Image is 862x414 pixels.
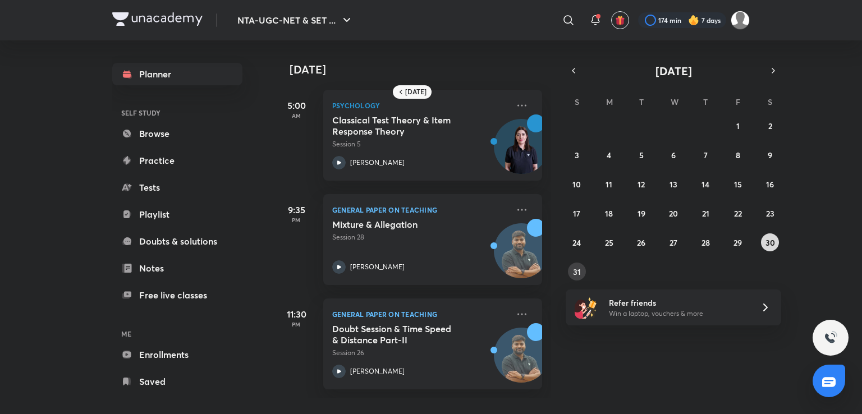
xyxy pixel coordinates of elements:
a: Tests [112,176,242,199]
p: Session 26 [332,348,508,358]
img: streak [688,15,699,26]
abbr: August 24, 2025 [572,237,581,248]
abbr: August 28, 2025 [701,237,710,248]
img: Atia khan [731,11,750,30]
abbr: August 11, 2025 [606,179,612,190]
abbr: August 4, 2025 [607,150,611,160]
button: August 9, 2025 [761,146,779,164]
abbr: Monday [606,96,613,107]
p: Win a laptop, vouchers & more [609,309,747,319]
button: August 31, 2025 [568,263,586,280]
h5: Doubt Session & Time Speed & Distance Part-II [332,323,472,346]
p: PM [274,321,319,328]
a: Doubts & solutions [112,230,242,252]
img: referral [575,296,597,319]
button: avatar [611,11,629,29]
h6: [DATE] [405,88,427,96]
abbr: August 20, 2025 [669,208,678,219]
button: [DATE] [581,63,765,79]
p: [PERSON_NAME] [350,262,405,272]
a: Saved [112,370,242,393]
abbr: August 6, 2025 [671,150,676,160]
abbr: August 3, 2025 [575,150,579,160]
button: August 16, 2025 [761,175,779,193]
abbr: August 31, 2025 [573,266,581,277]
button: August 8, 2025 [729,146,747,164]
button: August 3, 2025 [568,146,586,164]
h4: [DATE] [290,63,553,76]
abbr: August 8, 2025 [736,150,740,160]
p: General Paper on Teaching [332,307,508,321]
h5: Classical Test Theory & Item Response Theory [332,114,472,137]
abbr: Friday [736,96,740,107]
abbr: August 18, 2025 [605,208,613,219]
img: ttu [824,331,837,344]
a: Playlist [112,203,242,226]
abbr: August 5, 2025 [639,150,644,160]
a: Practice [112,149,242,172]
button: August 15, 2025 [729,175,747,193]
button: August 28, 2025 [696,233,714,251]
h5: Mixture & Allegation [332,219,472,230]
abbr: August 17, 2025 [573,208,580,219]
abbr: Saturday [768,96,772,107]
button: August 26, 2025 [632,233,650,251]
button: August 22, 2025 [729,204,747,222]
p: AM [274,112,319,119]
abbr: August 26, 2025 [637,237,645,248]
abbr: August 7, 2025 [704,150,708,160]
button: August 12, 2025 [632,175,650,193]
button: August 2, 2025 [761,117,779,135]
abbr: August 23, 2025 [766,208,774,219]
button: August 6, 2025 [664,146,682,164]
abbr: August 2, 2025 [768,121,772,131]
button: August 1, 2025 [729,117,747,135]
button: August 23, 2025 [761,204,779,222]
abbr: August 25, 2025 [605,237,613,248]
a: Browse [112,122,242,145]
abbr: August 21, 2025 [702,208,709,219]
p: Psychology [332,99,508,112]
abbr: Thursday [703,96,708,107]
p: [PERSON_NAME] [350,158,405,168]
h6: SELF STUDY [112,103,242,122]
img: avatar [615,15,625,25]
h5: 5:00 [274,99,319,112]
button: August 17, 2025 [568,204,586,222]
button: August 4, 2025 [600,146,618,164]
p: Session 5 [332,139,508,149]
abbr: August 13, 2025 [670,179,677,190]
button: August 18, 2025 [600,204,618,222]
span: [DATE] [655,63,692,79]
h6: Refer friends [609,297,747,309]
img: Company Logo [112,12,203,26]
button: August 20, 2025 [664,204,682,222]
abbr: August 16, 2025 [766,179,774,190]
button: August 24, 2025 [568,233,586,251]
button: August 29, 2025 [729,233,747,251]
p: [PERSON_NAME] [350,366,405,376]
abbr: August 14, 2025 [701,179,709,190]
button: August 11, 2025 [600,175,618,193]
a: Planner [112,63,242,85]
abbr: August 9, 2025 [768,150,772,160]
button: August 14, 2025 [696,175,714,193]
h5: 9:35 [274,203,319,217]
abbr: August 30, 2025 [765,237,775,248]
button: August 10, 2025 [568,175,586,193]
abbr: Tuesday [639,96,644,107]
abbr: Sunday [575,96,579,107]
a: Free live classes [112,284,242,306]
button: NTA-UGC-NET & SET ... [231,9,360,31]
p: Session 28 [332,232,508,242]
h5: 11:30 [274,307,319,321]
button: August 7, 2025 [696,146,714,164]
p: PM [274,217,319,223]
abbr: August 29, 2025 [733,237,742,248]
abbr: Wednesday [671,96,678,107]
button: August 27, 2025 [664,233,682,251]
button: August 21, 2025 [696,204,714,222]
abbr: August 22, 2025 [734,208,742,219]
button: August 5, 2025 [632,146,650,164]
img: Avatar [494,229,548,283]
